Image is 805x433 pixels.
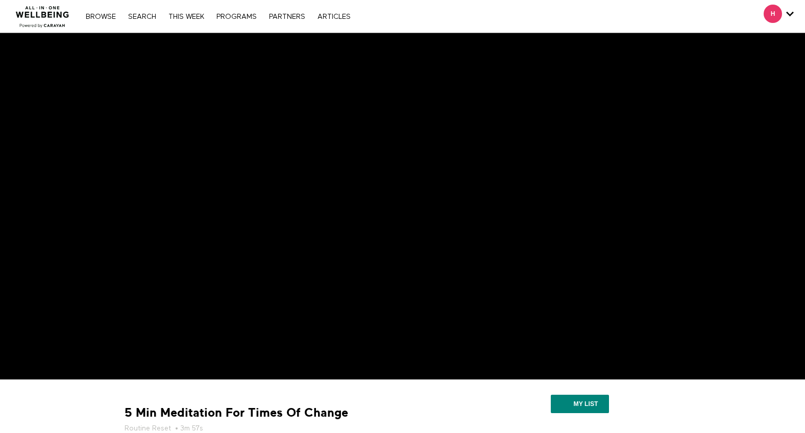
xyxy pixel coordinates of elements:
[163,13,209,20] a: THIS WEEK
[312,13,356,20] a: ARTICLES
[81,11,355,21] nav: Primary
[81,13,121,20] a: Browse
[211,13,262,20] a: PROGRAMS
[551,395,608,413] button: My list
[123,13,161,20] a: Search
[125,405,348,421] strong: 5 Min Meditation For Times Of Change
[264,13,310,20] a: PARTNERS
